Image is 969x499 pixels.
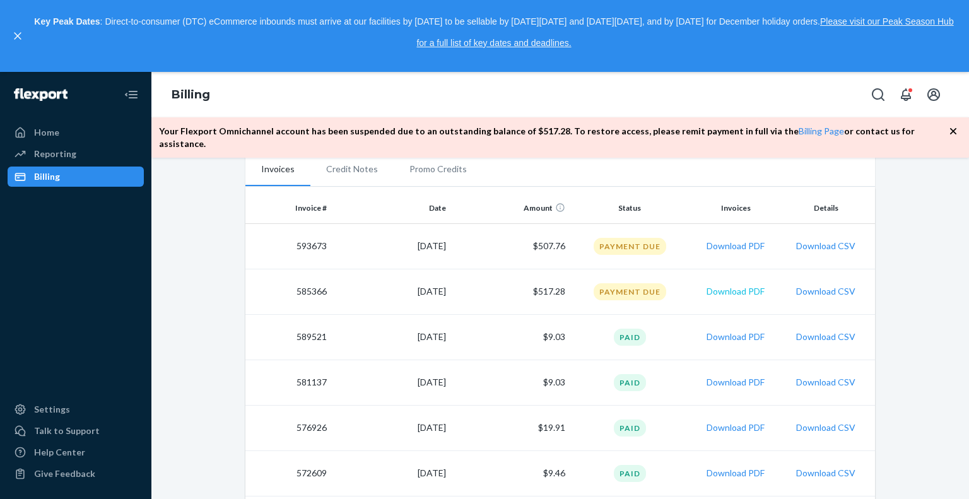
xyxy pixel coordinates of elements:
[245,153,310,186] li: Invoices
[332,314,451,360] td: [DATE]
[451,405,570,450] td: $19.91
[34,446,85,459] div: Help Center
[921,82,946,107] button: Open account menu
[245,193,332,223] th: Invoice #
[332,405,451,450] td: [DATE]
[570,193,690,223] th: Status
[34,425,100,437] div: Talk to Support
[594,238,666,255] div: Payment Due
[796,240,855,252] button: Download CSV
[893,82,919,107] button: Open notifications
[8,464,144,484] button: Give Feedback
[451,450,570,496] td: $9.46
[866,82,891,107] button: Open Search Box
[34,126,59,139] div: Home
[159,125,949,150] p: Your Flexport Omnichannel account has been suspended due to an outstanding balance of $ 517.28 . ...
[34,16,100,26] strong: Key Peak Dates
[451,360,570,405] td: $9.03
[8,421,144,441] a: Talk to Support
[8,167,144,187] a: Billing
[245,360,332,405] td: 581137
[11,30,24,42] button: close,
[614,420,646,437] div: Paid
[451,193,570,223] th: Amount
[245,450,332,496] td: 572609
[796,285,855,298] button: Download CSV
[332,450,451,496] td: [DATE]
[245,314,332,360] td: 589521
[172,88,210,102] a: Billing
[332,269,451,314] td: [DATE]
[690,193,782,223] th: Invoices
[119,82,144,107] button: Close Navigation
[614,329,646,346] div: Paid
[394,153,483,185] li: Promo Credits
[796,467,855,479] button: Download CSV
[707,421,765,434] button: Download PDF
[782,193,875,223] th: Details
[34,403,70,416] div: Settings
[310,153,394,185] li: Credit Notes
[161,77,220,114] ol: breadcrumbs
[34,170,60,183] div: Billing
[30,11,958,54] p: : Direct-to-consumer (DTC) eCommerce inbounds must arrive at our facilities by [DATE] to be sella...
[34,148,76,160] div: Reporting
[34,467,95,480] div: Give Feedback
[14,88,68,101] img: Flexport logo
[245,223,332,269] td: 593673
[8,399,144,420] a: Settings
[614,465,646,482] div: Paid
[332,360,451,405] td: [DATE]
[8,122,144,143] a: Home
[707,467,765,479] button: Download PDF
[796,331,855,343] button: Download CSV
[451,269,570,314] td: $517.28
[245,269,332,314] td: 585366
[332,193,451,223] th: Date
[707,331,765,343] button: Download PDF
[707,376,765,389] button: Download PDF
[796,421,855,434] button: Download CSV
[332,223,451,269] td: [DATE]
[707,240,765,252] button: Download PDF
[8,442,144,462] a: Help Center
[799,126,844,136] a: Billing Page
[451,314,570,360] td: $9.03
[416,16,953,48] a: Please visit our Peak Season Hub for a full list of key dates and deadlines.
[8,144,144,164] a: Reporting
[451,223,570,269] td: $507.76
[614,374,646,391] div: Paid
[796,376,855,389] button: Download CSV
[707,285,765,298] button: Download PDF
[245,405,332,450] td: 576926
[594,283,666,300] div: Payment Due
